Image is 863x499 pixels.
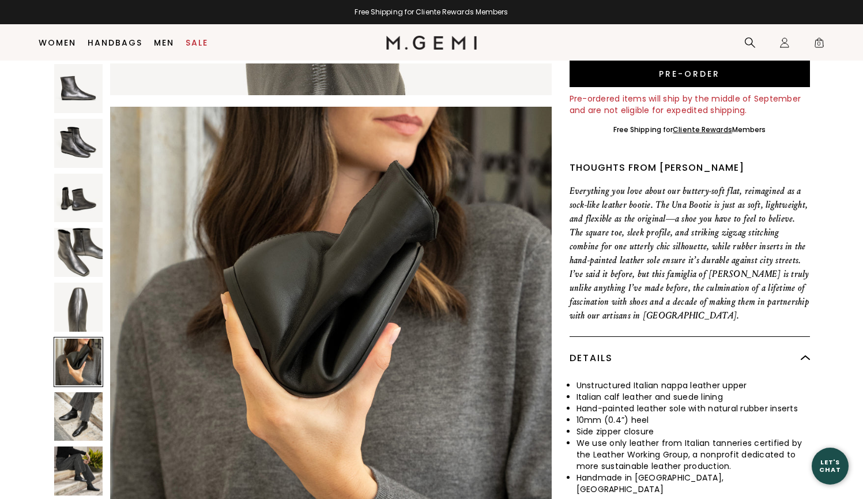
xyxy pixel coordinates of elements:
[570,161,810,175] div: Thoughts from [PERSON_NAME]
[576,472,810,495] li: Handmade in [GEOGRAPHIC_DATA], [GEOGRAPHIC_DATA]
[570,59,810,87] button: Pre-order
[576,414,810,426] li: 10mm (0.4”) heel
[54,119,103,168] img: The Una Bootie
[54,174,103,223] img: The Una Bootie
[613,125,766,134] div: Free Shipping for Members
[54,64,103,113] img: The Una Bootie
[39,38,76,47] a: Women
[576,391,810,403] li: Italian calf leather and suede lining
[154,38,174,47] a: Men
[570,337,810,380] div: Details
[576,426,810,437] li: Side zipper closure
[812,459,849,473] div: Let's Chat
[88,38,142,47] a: Handbags
[570,184,810,322] p: Everything you love about our buttery-soft flat, reimagined as a sock-like leather bootie. The Un...
[673,125,732,134] a: Cliente Rewards
[54,447,103,496] img: The Una Bootie
[54,283,103,332] img: The Una Bootie
[576,437,810,472] li: We use only leather from Italian tanneries certified by the Leather Working Group, a nonprofit de...
[186,38,208,47] a: Sale
[54,392,103,441] img: The Una Bootie
[576,403,810,414] li: Hand-painted leather sole with natural rubber inserts
[576,380,810,391] li: Unstructured Italian nappa leather upper
[386,36,477,50] img: M.Gemi
[54,228,103,277] img: The Una Bootie
[813,39,825,51] span: 0
[570,93,810,116] div: Pre-ordered items will ship by the middle of September and are not eligible for expedited shipping.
